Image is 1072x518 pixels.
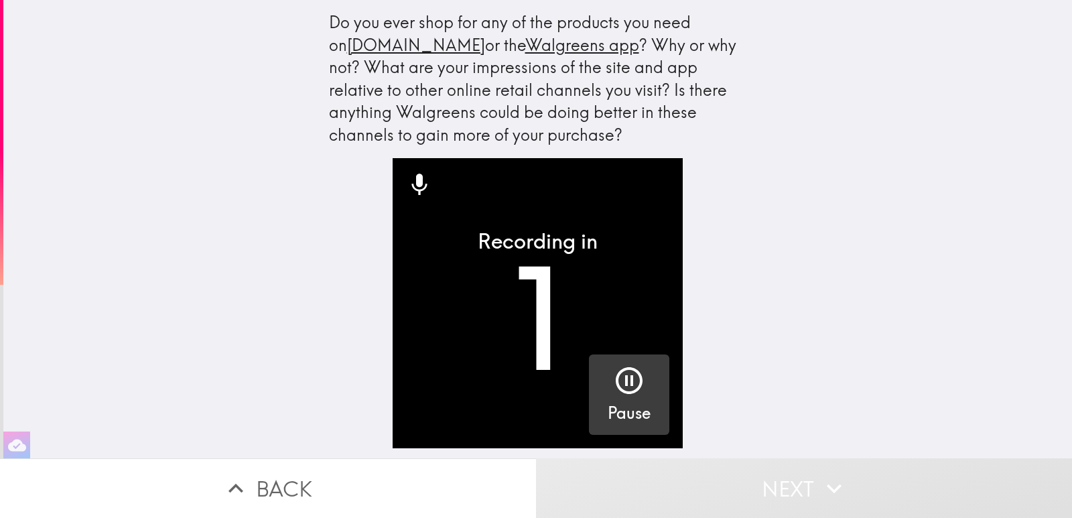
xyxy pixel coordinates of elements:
[608,402,651,425] h5: Pause
[347,35,485,55] u: [DOMAIN_NAME]
[589,354,669,435] button: Pause
[536,458,1072,518] button: Next
[525,35,639,55] u: Walgreens app
[329,11,747,147] div: Do you ever shop for any of the products you need on or the ? Why or why not? What are your impre...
